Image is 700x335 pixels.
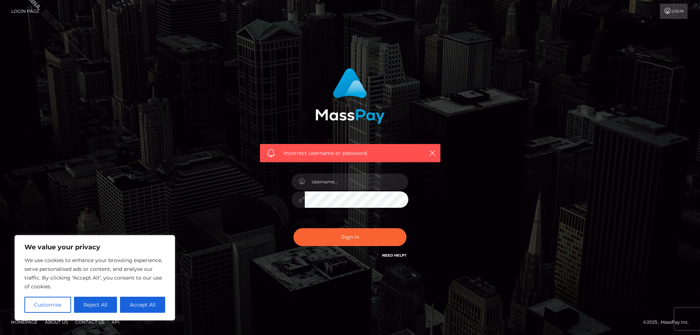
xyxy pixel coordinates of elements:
div: © 2025 , MassPay Inc. [643,318,695,326]
button: Customise [24,297,71,313]
div: We value your privacy [15,235,175,320]
img: MassPay Login [315,68,385,124]
a: Login Page [11,4,39,19]
span: Incorrect username or password. [284,149,417,157]
a: Login [660,4,688,19]
a: About Us [42,316,71,328]
input: Username... [305,174,408,190]
button: Accept All [120,297,165,313]
button: Sign in [293,228,407,246]
a: Need Help? [382,253,407,258]
a: Contact Us [72,316,107,328]
a: Homepage [8,316,40,328]
p: We value your privacy [24,243,165,252]
p: We use cookies to enhance your browsing experience, serve personalised ads or content, and analys... [24,256,165,291]
button: Reject All [74,297,117,313]
a: API [109,316,122,328]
